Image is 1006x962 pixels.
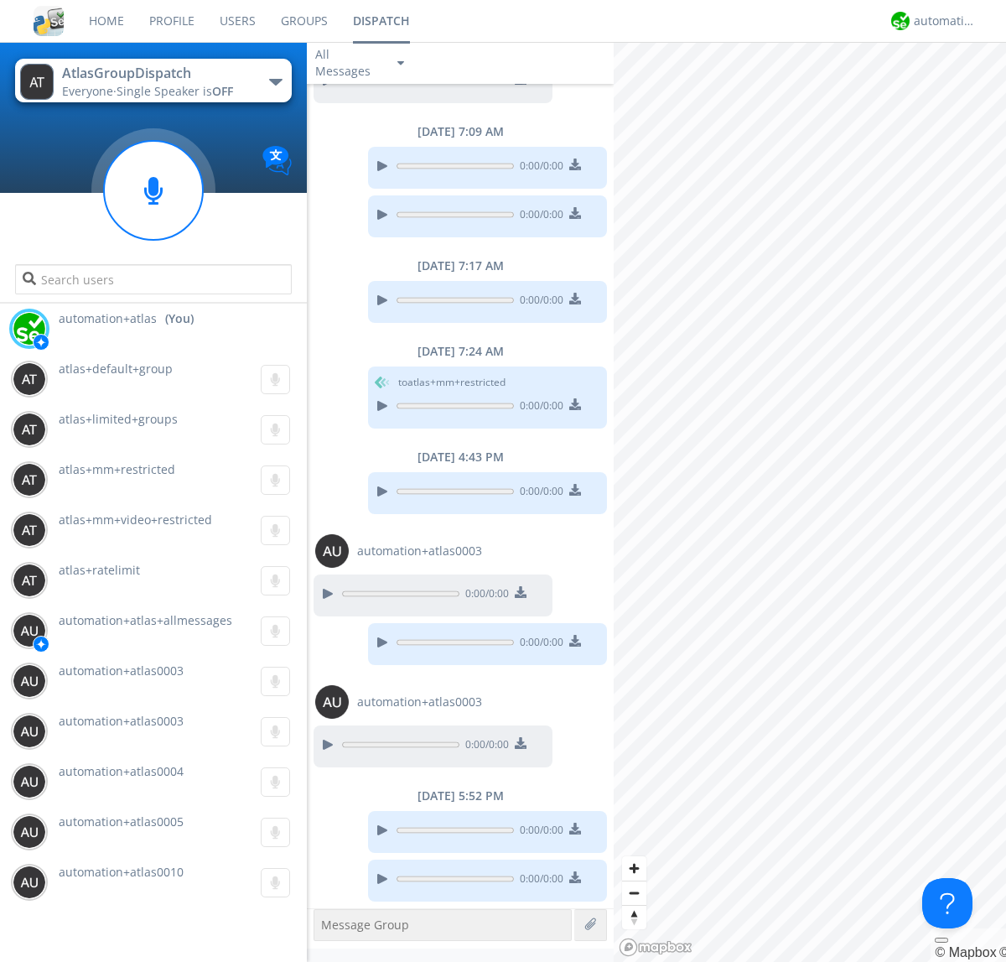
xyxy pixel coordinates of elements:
img: 373638.png [315,534,349,568]
span: atlas+ratelimit [59,562,140,578]
span: automation+atlas0004 [59,763,184,779]
span: automation+atlas0003 [357,694,482,710]
span: 0:00 / 0:00 [514,207,563,226]
span: 0:00 / 0:00 [514,159,563,177]
img: download media button [569,159,581,170]
img: download media button [569,398,581,410]
span: 0:00 / 0:00 [459,737,509,756]
img: d2d01cd9b4174d08988066c6d424eccd [891,12,910,30]
span: 0:00 / 0:00 [514,484,563,502]
span: automation+atlas0003 [357,543,482,559]
button: Zoom out [622,881,646,905]
div: [DATE] 7:24 AM [307,343,614,360]
span: Single Speaker is [117,83,233,99]
img: cddb5a64eb264b2086981ab96f4c1ba7 [34,6,64,36]
img: 373638.png [13,664,46,698]
span: 0:00 / 0:00 [514,823,563,841]
img: 373638.png [13,513,46,547]
img: 373638.png [13,815,46,849]
span: 0:00 / 0:00 [514,293,563,311]
img: download media button [515,737,526,749]
span: to atlas+mm+restricted [398,375,506,390]
span: 0:00 / 0:00 [459,586,509,605]
button: Zoom in [622,856,646,881]
img: download media button [569,484,581,496]
div: (You) [165,310,194,327]
img: 373638.png [315,685,349,719]
span: 0:00 / 0:00 [514,871,563,890]
img: 373638.png [13,413,46,446]
div: [DATE] 7:17 AM [307,257,614,274]
img: 373638.png [13,765,46,798]
span: OFF [212,83,233,99]
img: d2d01cd9b4174d08988066c6d424eccd [13,312,46,346]
div: [DATE] 7:09 AM [307,123,614,140]
button: Toggle attribution [935,938,948,943]
span: atlas+mm+video+restricted [59,512,212,528]
a: Mapbox [935,945,996,959]
img: 373638.png [13,715,46,748]
img: caret-down-sm.svg [397,61,404,65]
span: automation+atlas0010 [59,864,184,880]
span: atlas+default+group [59,361,173,377]
div: All Messages [315,46,382,80]
img: Translation enabled [262,146,292,175]
a: Mapbox logo [619,938,692,957]
button: Reset bearing to north [622,905,646,929]
iframe: Toggle Customer Support [922,878,972,928]
img: download media button [569,823,581,835]
img: download media button [569,207,581,219]
button: AtlasGroupDispatchEveryone·Single Speaker isOFF [15,59,291,102]
span: automation+atlas0003 [59,663,184,679]
img: download media button [569,293,581,304]
span: 0:00 / 0:00 [514,635,563,653]
span: Zoom out [622,881,646,905]
input: Search users [15,264,291,294]
img: 373638.png [20,64,54,100]
span: atlas+mm+restricted [59,461,175,477]
span: automation+atlas0003 [59,713,184,729]
img: 373638.png [13,866,46,899]
img: download media button [569,635,581,647]
img: 373638.png [13,614,46,647]
img: 373638.png [13,463,46,497]
img: download media button [515,586,526,598]
span: automation+atlas+allmessages [59,612,232,628]
div: automation+atlas [914,13,977,29]
span: automation+atlas [59,310,157,327]
span: automation+atlas0005 [59,814,184,829]
div: AtlasGroupDispatch [62,64,251,83]
div: Everyone · [62,83,251,100]
img: 373638.png [13,362,46,396]
span: atlas+limited+groups [59,411,178,427]
span: 0:00 / 0:00 [514,398,563,417]
img: 373638.png [13,564,46,597]
div: [DATE] 5:52 PM [307,788,614,804]
img: download media button [569,871,581,883]
div: [DATE] 4:43 PM [307,449,614,465]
